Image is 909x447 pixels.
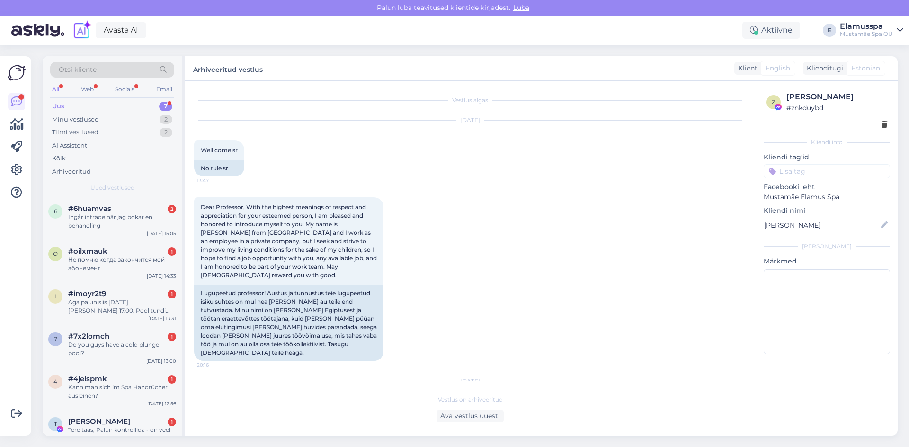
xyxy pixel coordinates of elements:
div: 2 [168,205,176,213]
span: Tatjana Rozhkova [68,417,130,426]
span: #7x2lomch [68,332,109,341]
div: Mustamäe Spa OÜ [840,30,893,38]
span: Estonian [851,63,880,73]
div: Aktiivne [742,22,800,39]
span: z [772,98,775,105]
div: Arhiveeritud [52,167,91,176]
input: Lisa tag [764,164,890,178]
div: 1 [168,418,176,426]
img: explore-ai [72,20,92,40]
p: Kliendi tag'id [764,152,890,162]
div: # znkduybd [786,103,887,113]
div: [DATE] 14:33 [147,272,176,280]
label: Arhiveeritud vestlus [193,62,263,75]
div: Tiimi vestlused [52,128,98,137]
div: No tule sr [194,160,244,176]
div: E [823,24,836,37]
p: Märkmed [764,256,890,266]
span: English [766,63,790,73]
div: [DATE] 15:05 [147,230,176,237]
div: Klienditugi [803,63,843,73]
p: Mustamäe Elamus Spa [764,192,890,202]
div: [DATE] [194,377,746,386]
div: Kann man sich im Spa Handtücher ausleihen? [68,383,176,400]
div: [DATE] 13:00 [146,358,176,365]
div: [DATE] 12:56 [147,400,176,407]
div: [DATE] 13:31 [148,315,176,322]
div: Elamusspa [840,23,893,30]
div: 1 [168,375,176,384]
div: Web [79,83,96,96]
div: Tere taas, Palun kontrollida - on veel minu nimel kasutamata pileteid (chilli vaucherid) ning mis... [68,426,176,443]
span: T [54,421,57,428]
div: Ava vestlus uuesti [437,410,504,422]
div: Ingår inträde när jag bokar en behandling [68,213,176,230]
div: Vestlus algas [194,96,746,105]
div: [PERSON_NAME] [786,91,887,103]
span: Dear Professor, With the highest meanings of respect and appreciation for your esteemed person, I... [201,203,378,279]
p: Kliendi nimi [764,206,890,216]
div: 2 [160,128,172,137]
div: Socials [113,83,136,96]
span: #oilxmauk [68,247,107,255]
span: o [53,250,58,257]
div: Email [154,83,174,96]
span: i [54,293,56,300]
div: All [50,83,61,96]
div: [PERSON_NAME] [764,242,890,251]
a: ElamusspaMustamäe Spa OÜ [840,23,903,38]
div: Не помню когда закончится мой абонемент [68,255,176,272]
div: 7 [159,102,172,111]
a: Avasta AI [96,22,146,38]
span: 13:47 [197,177,232,184]
div: 2 [160,115,172,124]
span: Vestlus on arhiveeritud [438,395,503,404]
div: 1 [168,333,176,341]
span: #imoyr2t9 [68,289,106,298]
span: 7 [54,335,57,342]
div: Minu vestlused [52,115,99,124]
div: AI Assistent [52,141,87,150]
span: Otsi kliente [59,65,97,75]
div: Aga palun siis [DATE][PERSON_NAME] 17.00. Pool tundi massasi 2 inimest. [68,298,176,315]
span: Uued vestlused [90,184,134,192]
div: Klient [734,63,757,73]
div: [DATE] [194,116,746,124]
p: Facebooki leht [764,182,890,192]
span: Luba [510,3,532,12]
span: Well come sr [201,147,238,154]
div: Lugupeetud professor! Austus ja tunnustus teie lugupeetud isiku suhtes on mul hea [PERSON_NAME] a... [194,285,383,361]
div: Uus [52,102,64,111]
div: 1 [168,247,176,256]
span: 20:16 [197,361,232,368]
div: Do you guys have a cold plunge pool? [68,341,176,358]
div: Kõik [52,154,66,163]
span: #6huamvas [68,204,111,213]
span: #4jelspmk [68,375,107,383]
img: Askly Logo [8,64,26,82]
span: 6 [54,208,57,215]
div: Kliendi info [764,138,890,147]
input: Lisa nimi [764,220,879,230]
div: 1 [168,290,176,298]
span: 4 [53,378,57,385]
